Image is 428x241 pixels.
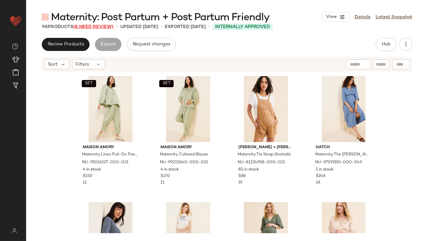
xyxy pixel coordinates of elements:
[51,11,269,24] span: Maternity: Post Partum + Post Partum Friendly
[160,152,208,158] span: Maternity Collared Blouse
[355,14,370,21] a: Details
[376,14,412,21] a: Latest Snapshot
[233,76,299,142] img: 81224958_220_b4
[82,152,138,158] span: Maternity Linen Pull-On Pants
[42,24,48,29] span: 98
[48,61,58,68] span: Sort
[85,81,93,86] span: SET
[316,167,334,173] span: 1 in stock
[9,14,22,27] img: heart_red.DM2ytmEG.svg
[316,173,325,179] span: $248
[132,42,170,47] span: Request changes
[159,80,174,87] button: SET
[238,145,294,151] span: [PERSON_NAME] + [PERSON_NAME]
[12,43,18,50] img: svg%3e
[238,160,285,166] span: NU-81224958-000-220
[316,145,371,151] span: Hatch
[208,23,210,31] span: •
[165,24,206,30] p: Exported [DATE]
[322,12,350,22] button: View
[76,61,89,68] span: Filters
[376,38,397,51] button: Hub
[161,181,164,185] span: 11
[120,24,158,30] p: updated [DATE]
[83,181,87,185] span: 11
[163,81,171,86] span: SET
[161,23,162,31] span: •
[47,42,84,47] span: Review Products
[160,160,208,166] span: NU-99215840-000-031
[382,42,391,47] span: Hub
[73,24,113,29] span: (8 Need Review)
[8,228,21,233] img: svg%3e
[161,145,216,151] span: Maison Amory
[238,167,259,173] span: 82 in stock
[83,167,101,173] span: 4 in stock
[215,24,270,30] span: Internally Approved
[82,80,96,87] button: SET
[78,76,144,142] img: 99216327_031_b
[127,38,176,51] button: Request changes
[155,76,221,142] img: 99215840_031_b3
[326,14,337,20] span: View
[238,152,291,158] span: Maternity Tie Strap Shortalls
[161,167,179,173] span: 4 in stock
[83,173,93,179] span: $150
[238,181,242,185] span: 19
[42,14,48,20] img: svg%3e
[116,23,118,31] span: •
[42,38,90,51] button: Review Products
[316,181,320,185] span: 18
[238,173,246,179] span: $88
[83,145,138,151] span: Maison Amory
[82,160,129,166] span: NU-99216327-000-031
[161,173,170,179] span: $170
[315,152,370,158] span: Maternity The [PERSON_NAME]
[42,24,113,30] div: Products
[311,76,376,142] img: 97939193_049_b
[315,160,362,166] span: NU-97939193-000-049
